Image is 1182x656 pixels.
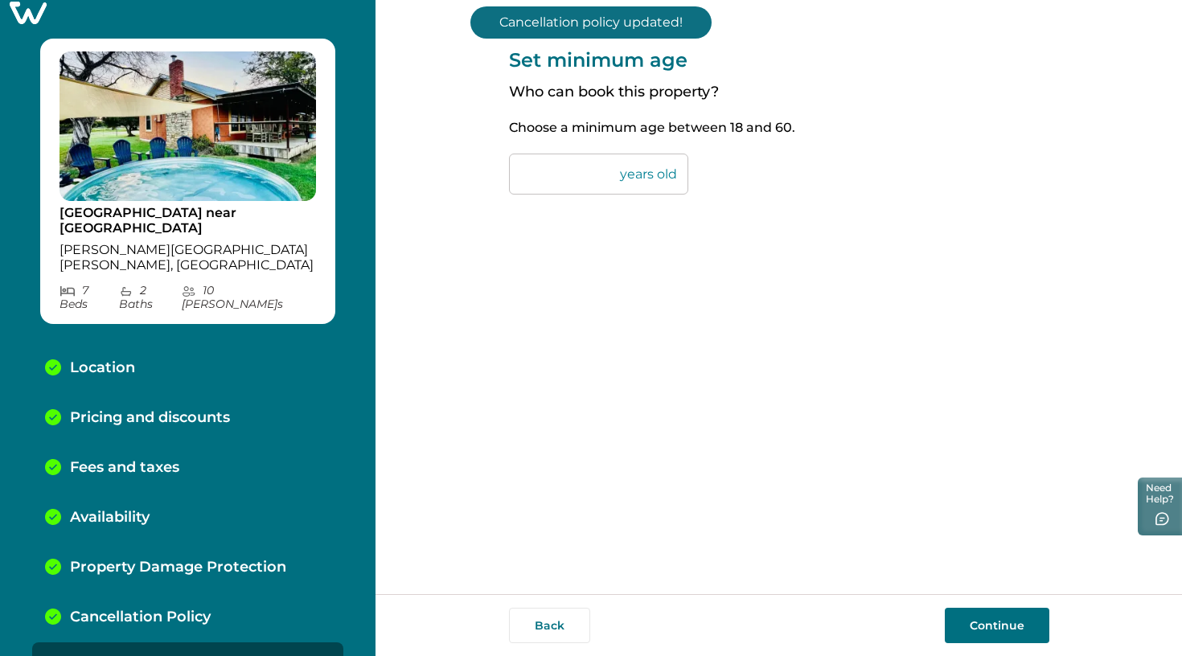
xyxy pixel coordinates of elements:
p: Cancellation policy updated! [470,6,712,39]
button: Back [509,608,590,643]
p: Fees and taxes [70,459,179,477]
button: Continue [945,608,1049,643]
p: [PERSON_NAME][GEOGRAPHIC_DATA][PERSON_NAME], [GEOGRAPHIC_DATA] [60,242,316,273]
p: 10 [PERSON_NAME] s [182,284,316,311]
p: Pricing and discounts [70,409,230,427]
p: Set minimum age [509,48,1049,72]
p: [GEOGRAPHIC_DATA] near [GEOGRAPHIC_DATA] [60,205,316,236]
p: Cancellation Policy [70,609,211,626]
p: Property Damage Protection [70,559,286,576]
p: Location [70,359,135,377]
p: 2 Bath s [119,284,182,311]
p: Choose a minimum age between 18 and 60. [509,120,1049,136]
p: Who can book this property? [509,84,1049,101]
img: propertyImage_Habari 5BR Ranch House near Fossil Rim Cowboy Pool [60,51,316,201]
p: Availability [70,509,150,527]
p: 7 Bed s [60,284,119,311]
